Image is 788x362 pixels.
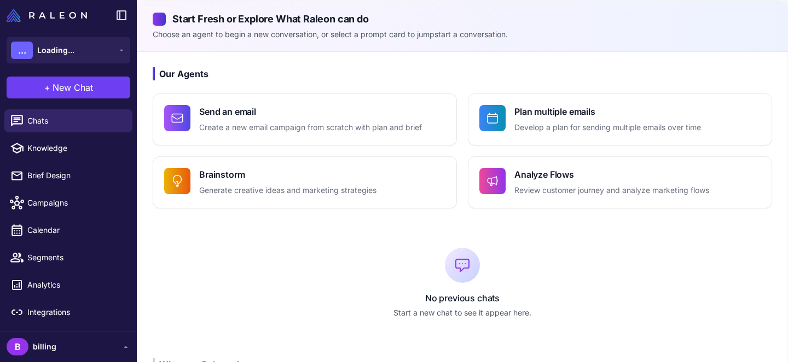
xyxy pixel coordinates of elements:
span: New Chat [53,81,93,94]
button: Analyze FlowsReview customer journey and analyze marketing flows [468,156,772,208]
div: B [7,338,28,355]
span: billing [33,341,56,353]
p: Review customer journey and analyze marketing flows [514,184,709,197]
a: Campaigns [4,191,132,214]
p: Generate creative ideas and marketing strategies [199,184,376,197]
span: Brief Design [27,170,124,182]
a: Segments [4,246,132,269]
h2: Start Fresh or Explore What Raleon can do [153,11,772,26]
button: ...Loading... [7,37,130,63]
button: Plan multiple emailsDevelop a plan for sending multiple emails over time [468,94,772,145]
div: ... [11,42,33,59]
button: +New Chat [7,77,130,98]
h4: Brainstorm [199,168,376,181]
a: Raleon Logo [7,9,91,22]
h4: Analyze Flows [514,168,709,181]
span: Campaigns [27,197,124,209]
a: Chats [4,109,132,132]
a: Calendar [4,219,132,242]
button: BrainstormGenerate creative ideas and marketing strategies [153,156,457,208]
p: Create a new email campaign from scratch with plan and brief [199,121,422,134]
img: Raleon Logo [7,9,87,22]
p: Start a new chat to see it appear here. [153,307,772,319]
p: No previous chats [153,291,772,305]
a: Knowledge [4,137,132,160]
h3: Our Agents [153,67,772,80]
span: Calendar [27,224,124,236]
a: Integrations [4,301,132,324]
a: Analytics [4,273,132,296]
span: Segments [27,252,124,264]
p: Choose an agent to begin a new conversation, or select a prompt card to jumpstart a conversation. [153,28,772,40]
h4: Plan multiple emails [514,105,701,118]
span: Analytics [27,279,124,291]
h4: Send an email [199,105,422,118]
span: Knowledge [27,142,124,154]
button: Send an emailCreate a new email campaign from scratch with plan and brief [153,94,457,145]
span: Integrations [27,306,124,318]
p: Develop a plan for sending multiple emails over time [514,121,701,134]
span: + [44,81,50,94]
a: Brief Design [4,164,132,187]
span: Chats [27,115,124,127]
span: Loading... [37,44,74,56]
